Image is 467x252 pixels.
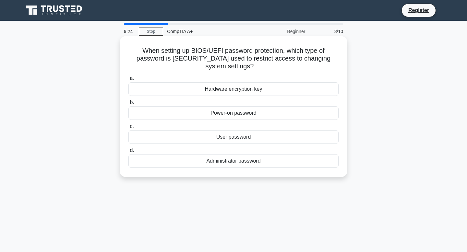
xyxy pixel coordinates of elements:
div: Beginner [252,25,309,38]
span: a. [130,75,134,81]
span: d. [130,147,134,153]
div: CompTIA A+ [163,25,252,38]
div: 9:24 [120,25,139,38]
div: 3/10 [309,25,347,38]
div: User password [128,130,339,144]
div: Hardware encryption key [128,82,339,96]
span: b. [130,99,134,105]
a: Stop [139,28,163,36]
a: Register [404,6,433,14]
div: Administrator password [128,154,339,168]
span: c. [130,123,134,129]
h5: When setting up BIOS/UEFI password protection, which type of password is [SECURITY_DATA] used to ... [128,47,339,71]
div: Power-on password [128,106,339,120]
